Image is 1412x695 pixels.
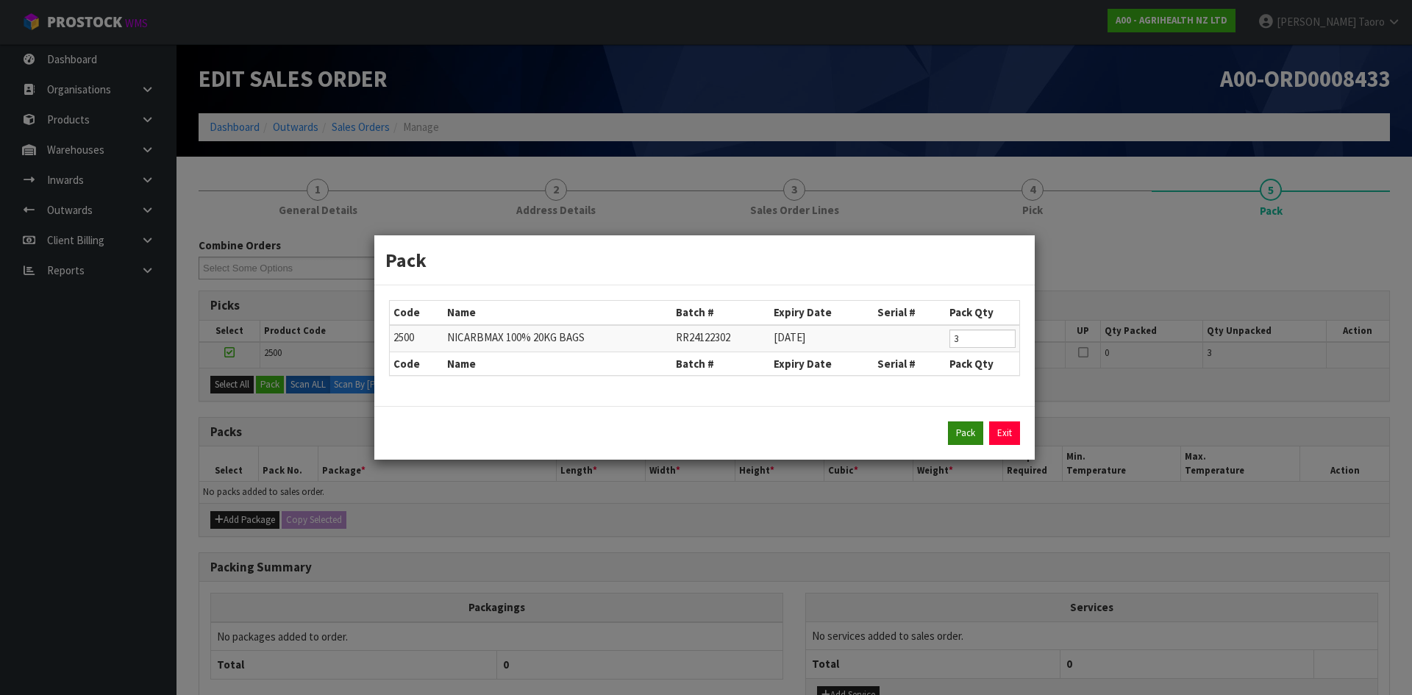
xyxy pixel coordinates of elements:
th: Name [443,301,673,324]
th: Expiry Date [770,301,874,324]
th: Expiry Date [770,352,874,375]
span: [DATE] [774,330,805,344]
th: Serial # [874,352,946,375]
a: Exit [989,421,1020,445]
th: Name [443,352,673,375]
th: Batch # [672,301,770,324]
h3: Pack [385,246,1024,274]
th: Pack Qty [946,301,1019,324]
span: 2500 [393,330,414,344]
button: Pack [948,421,983,445]
th: Batch # [672,352,770,375]
span: RR24122302 [676,330,730,344]
th: Code [390,301,443,324]
th: Pack Qty [946,352,1019,375]
span: NICARBMAX 100% 20KG BAGS [447,330,585,344]
th: Code [390,352,443,375]
th: Serial # [874,301,946,324]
